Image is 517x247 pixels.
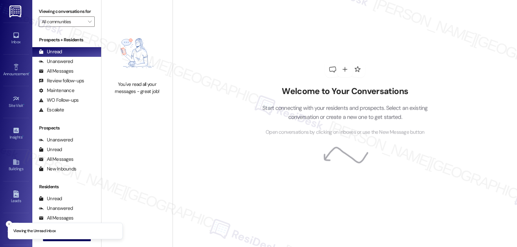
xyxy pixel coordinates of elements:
div: All Messages [39,215,73,221]
div: You've read all your messages - great job! [109,81,165,95]
div: Unanswered [39,137,73,143]
img: empty-state [109,28,165,78]
a: Site Visit • [3,93,29,111]
span: • [29,71,30,75]
span: • [22,134,23,139]
div: Unread [39,195,62,202]
button: Close toast [6,221,12,227]
span: • [23,102,24,107]
div: WO Follow-ups [39,97,79,104]
div: Prospects [32,125,101,131]
a: Inbox [3,30,29,47]
h2: Welcome to Your Conversations [253,86,438,97]
img: ResiDesk Logo [9,5,23,17]
div: Review follow-ups [39,77,84,84]
div: Residents [32,183,101,190]
div: Unanswered [39,58,73,65]
input: All communities [42,16,84,27]
div: Prospects + Residents [32,36,101,43]
p: Viewing the Unread inbox [13,228,56,234]
div: All Messages [39,68,73,75]
div: All Messages [39,156,73,163]
label: Viewing conversations for [39,6,95,16]
a: Insights • [3,125,29,142]
div: Unread [39,48,62,55]
p: Start connecting with your residents and prospects. Select an existing conversation or create a n... [253,103,438,122]
span: Open conversations by clicking on inboxes or use the New Message button [266,129,424,137]
a: Templates • [3,220,29,238]
div: New Inbounds [39,166,76,172]
a: Leads [3,189,29,206]
i:  [88,19,91,24]
a: Buildings [3,157,29,174]
div: Unread [39,146,62,153]
div: Escalate [39,107,64,113]
div: Unanswered [39,205,73,212]
div: Maintenance [39,87,74,94]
